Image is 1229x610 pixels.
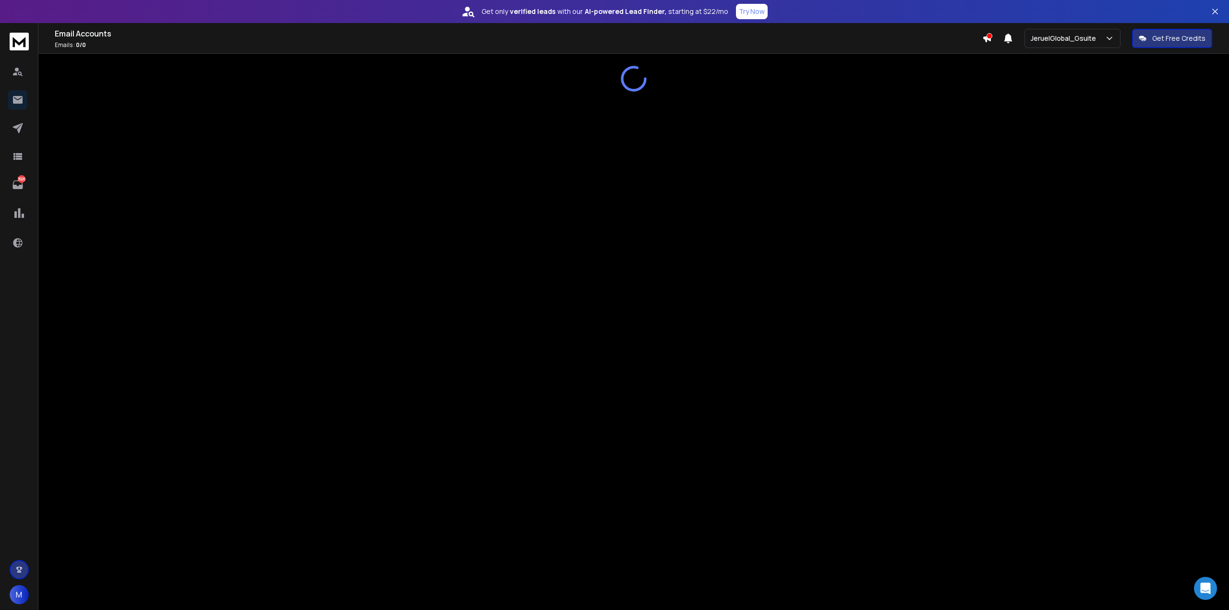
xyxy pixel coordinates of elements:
[10,585,29,604] button: M
[1031,34,1100,43] p: JeruelGlobal_Gsuite
[482,7,728,16] p: Get only with our starting at $22/mo
[736,4,768,19] button: Try Now
[55,28,982,39] h1: Email Accounts
[739,7,765,16] p: Try Now
[1194,577,1217,600] div: Open Intercom Messenger
[1132,29,1212,48] button: Get Free Credits
[10,33,29,50] img: logo
[8,175,27,194] a: 3926
[18,175,25,183] p: 3926
[585,7,666,16] strong: AI-powered Lead Finder,
[55,41,982,49] p: Emails :
[510,7,555,16] strong: verified leads
[1152,34,1205,43] p: Get Free Credits
[76,41,86,49] span: 0 / 0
